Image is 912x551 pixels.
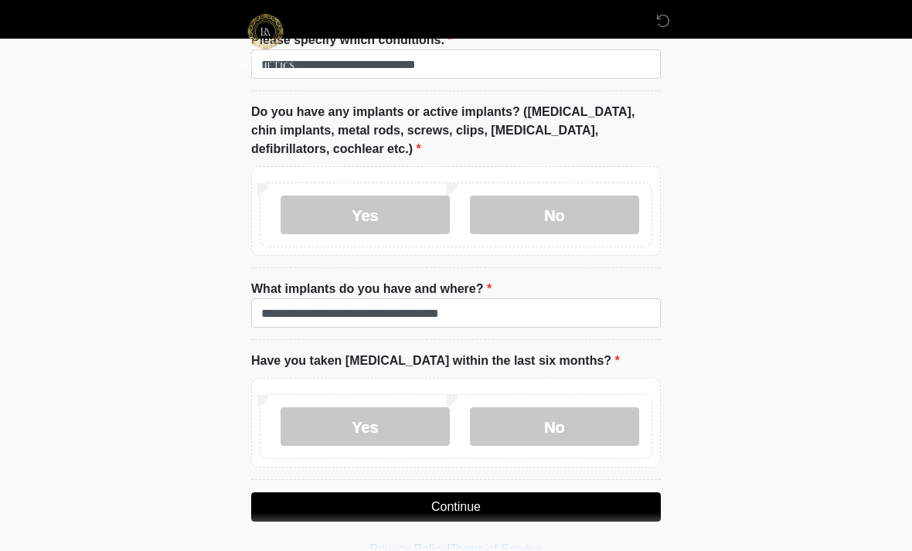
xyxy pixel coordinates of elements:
label: No [470,196,639,234]
img: Richland Aesthetics Logo [236,12,295,71]
label: What implants do you have and where? [251,280,492,298]
label: Have you taken [MEDICAL_DATA] within the last six months? [251,352,620,370]
label: No [470,407,639,446]
label: Yes [281,196,450,234]
label: Do you have any implants or active implants? ([MEDICAL_DATA], chin implants, metal rods, screws, ... [251,103,661,158]
button: Continue [251,492,661,522]
label: Yes [281,407,450,446]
